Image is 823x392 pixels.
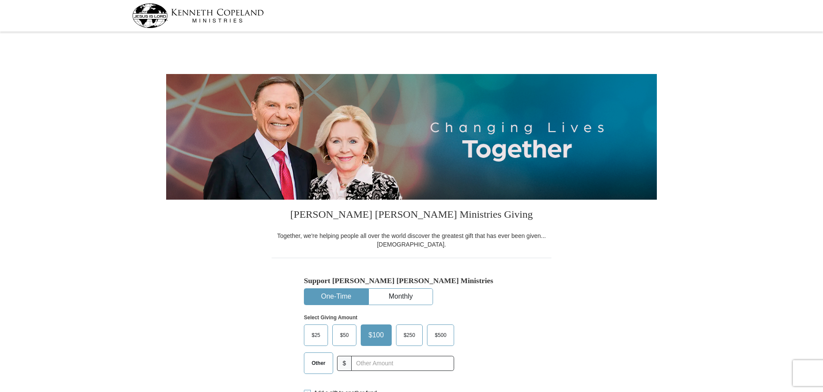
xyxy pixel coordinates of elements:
button: One-Time [304,289,368,305]
img: kcm-header-logo.svg [132,3,264,28]
strong: Select Giving Amount [304,315,357,321]
div: Together, we're helping people all over the world discover the greatest gift that has ever been g... [272,231,551,249]
span: $250 [399,329,420,342]
span: $25 [307,329,325,342]
span: Other [307,357,330,370]
span: $500 [430,329,451,342]
span: $100 [364,329,388,342]
h3: [PERSON_NAME] [PERSON_NAME] Ministries Giving [272,200,551,231]
button: Monthly [369,289,433,305]
h5: Support [PERSON_NAME] [PERSON_NAME] Ministries [304,276,519,285]
span: $50 [336,329,353,342]
input: Other Amount [351,356,454,371]
span: $ [337,356,352,371]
